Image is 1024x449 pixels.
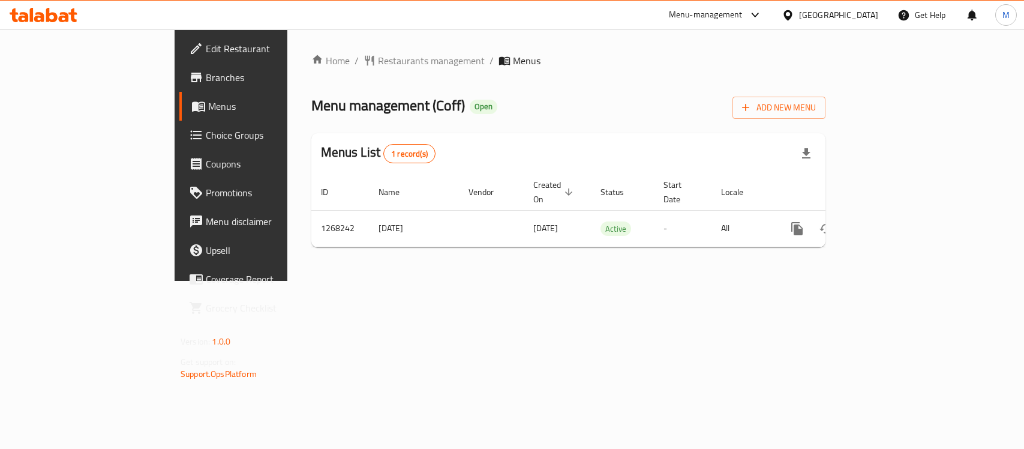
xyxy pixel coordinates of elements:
[206,185,336,200] span: Promotions
[206,128,336,142] span: Choice Groups
[206,243,336,258] span: Upsell
[206,301,336,315] span: Grocery Checklist
[212,334,230,349] span: 1.0.0
[311,174,908,247] table: enhanced table
[378,53,485,68] span: Restaurants management
[742,100,816,115] span: Add New Menu
[663,178,697,206] span: Start Date
[384,148,435,160] span: 1 record(s)
[311,92,465,119] span: Menu management ( Coff )
[311,53,825,68] nav: breadcrumb
[600,185,639,199] span: Status
[721,185,759,199] span: Locale
[600,221,631,236] div: Active
[206,70,336,85] span: Branches
[669,8,743,22] div: Menu-management
[773,174,908,211] th: Actions
[799,8,878,22] div: [GEOGRAPHIC_DATA]
[732,97,825,119] button: Add New Menu
[792,139,821,168] div: Export file
[179,207,346,236] a: Menu disclaimer
[379,185,415,199] span: Name
[321,143,436,163] h2: Menus List
[321,185,344,199] span: ID
[533,220,558,236] span: [DATE]
[600,222,631,236] span: Active
[179,149,346,178] a: Coupons
[1002,8,1010,22] span: M
[783,214,812,243] button: more
[179,121,346,149] a: Choice Groups
[208,99,336,113] span: Menus
[179,265,346,294] a: Coverage Report
[470,101,497,112] span: Open
[470,100,497,114] div: Open
[181,354,236,370] span: Get support on:
[181,334,210,349] span: Version:
[469,185,509,199] span: Vendor
[179,236,346,265] a: Upsell
[206,214,336,229] span: Menu disclaimer
[654,210,711,247] td: -
[369,210,459,247] td: [DATE]
[179,34,346,63] a: Edit Restaurant
[206,272,336,286] span: Coverage Report
[711,210,773,247] td: All
[383,144,436,163] div: Total records count
[364,53,485,68] a: Restaurants management
[179,294,346,322] a: Grocery Checklist
[206,41,336,56] span: Edit Restaurant
[355,53,359,68] li: /
[513,53,540,68] span: Menus
[179,63,346,92] a: Branches
[533,178,576,206] span: Created On
[181,366,257,382] a: Support.OpsPlatform
[812,214,840,243] button: Change Status
[179,92,346,121] a: Menus
[179,178,346,207] a: Promotions
[490,53,494,68] li: /
[206,157,336,171] span: Coupons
